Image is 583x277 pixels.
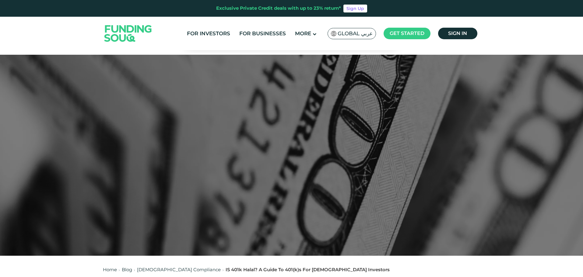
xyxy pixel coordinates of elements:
[331,31,336,36] img: SA Flag
[295,30,311,36] span: More
[448,30,467,36] span: Sign in
[226,266,390,273] div: IS 401k Halal? A Guide To 401(k)s For [DEMOGRAPHIC_DATA] Investors
[137,267,221,272] a: [DEMOGRAPHIC_DATA] Compliance
[103,267,117,272] a: Home
[390,30,424,36] span: Get started
[98,18,158,49] img: Logo
[338,30,373,37] span: Global عربي
[238,29,287,39] a: For Businesses
[216,5,341,12] div: Exclusive Private Credit deals with up to 23% return*
[185,29,232,39] a: For Investors
[343,5,367,12] a: Sign Up
[438,28,477,39] a: Sign in
[122,267,132,272] a: Blog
